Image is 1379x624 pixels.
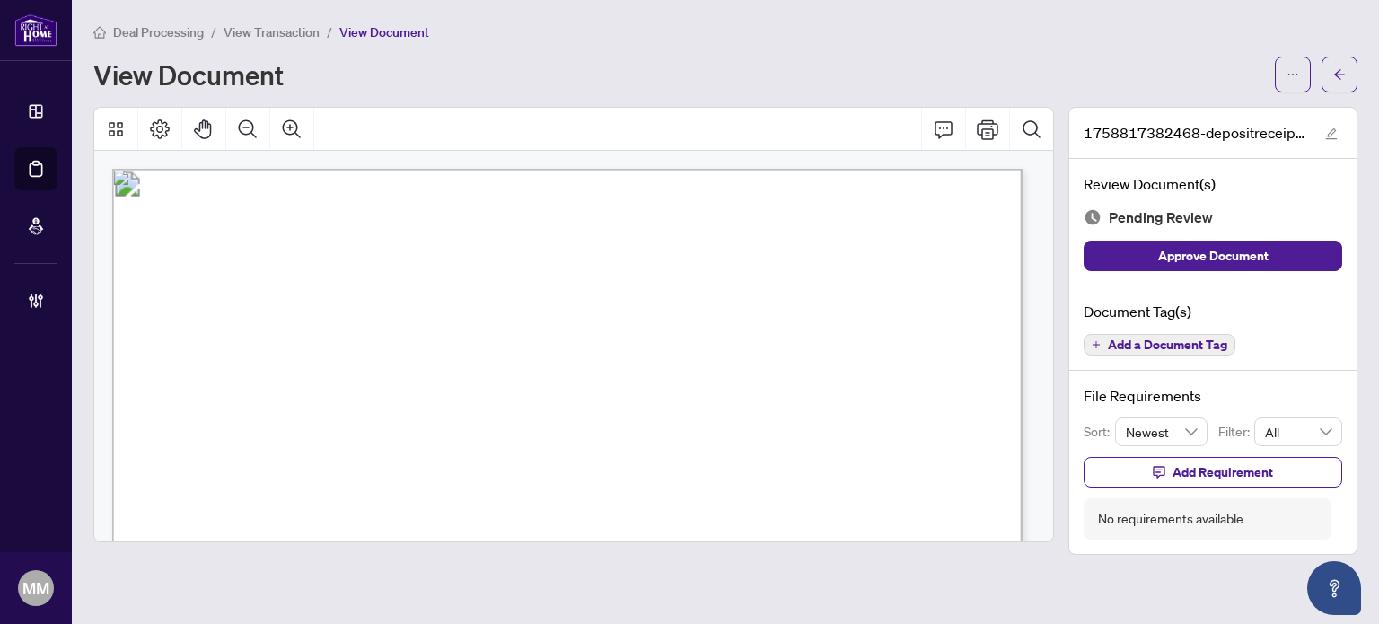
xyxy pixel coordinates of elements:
[113,24,204,40] span: Deal Processing
[1307,561,1361,615] button: Open asap
[327,22,332,42] li: /
[1084,301,1342,322] h4: Document Tag(s)
[339,24,429,40] span: View Document
[224,24,320,40] span: View Transaction
[1109,206,1213,230] span: Pending Review
[1158,242,1269,270] span: Approve Document
[14,13,57,47] img: logo
[93,26,106,39] span: home
[1173,458,1273,487] span: Add Requirement
[22,576,49,601] span: MM
[1287,68,1299,81] span: ellipsis
[1218,422,1254,442] p: Filter:
[1084,385,1342,407] h4: File Requirements
[211,22,216,42] li: /
[1098,509,1243,529] div: No requirements available
[1084,457,1342,488] button: Add Requirement
[1265,418,1331,445] span: All
[1108,338,1227,351] span: Add a Document Tag
[1333,68,1346,81] span: arrow-left
[1084,334,1235,356] button: Add a Document Tag
[1325,127,1338,140] span: edit
[1084,241,1342,271] button: Approve Document
[1092,340,1101,349] span: plus
[1084,208,1102,226] img: Document Status
[1084,173,1342,195] h4: Review Document(s)
[1084,422,1115,442] p: Sort:
[1126,418,1198,445] span: Newest
[1084,122,1308,144] span: 1758817382468-depositreceipt1.jpeg
[93,60,284,89] h1: View Document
